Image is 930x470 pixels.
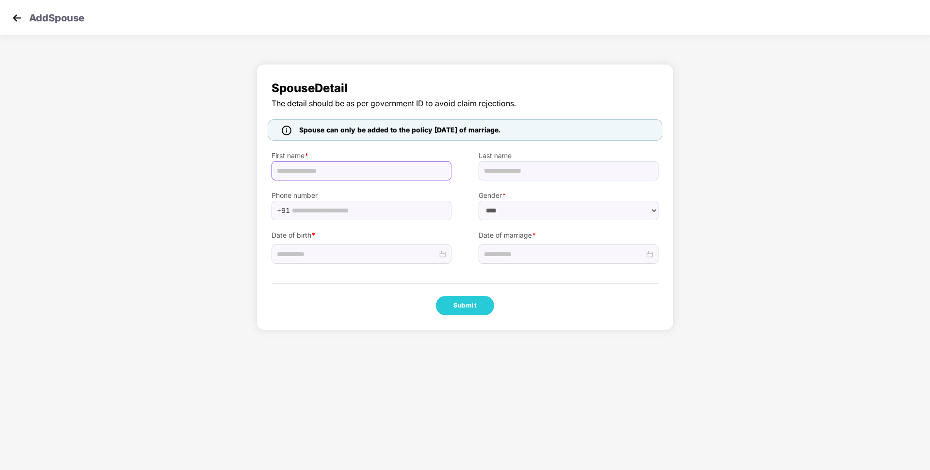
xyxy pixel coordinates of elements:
span: The detail should be as per government ID to avoid claim rejections. [272,97,658,110]
label: Phone number [272,190,451,201]
label: Date of birth [272,230,451,241]
label: Gender [479,190,658,201]
span: Spouse can only be added to the policy [DATE] of marriage. [299,125,500,135]
span: Spouse Detail [272,79,658,97]
label: Date of marriage [479,230,658,241]
p: Add Spouse [29,11,84,22]
img: svg+xml;base64,PHN2ZyB4bWxucz0iaHR0cDovL3d3dy53My5vcmcvMjAwMC9zdmciIHdpZHRoPSIzMCIgaGVpZ2h0PSIzMC... [10,11,24,25]
span: +91 [277,203,290,218]
img: icon [282,126,291,135]
button: Submit [436,296,494,315]
label: Last name [479,150,658,161]
label: First name [272,150,451,161]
